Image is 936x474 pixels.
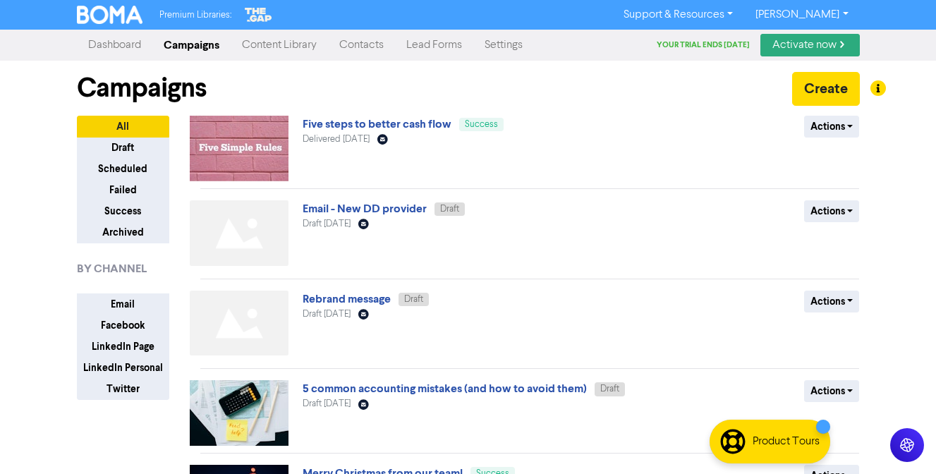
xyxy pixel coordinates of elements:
[804,116,860,138] button: Actions
[303,219,351,229] span: Draft [DATE]
[303,399,351,408] span: Draft [DATE]
[77,179,169,201] button: Failed
[77,72,207,104] h1: Campaigns
[303,382,587,396] a: 5 common accounting mistakes (and how to avoid them)
[77,116,169,138] button: All
[77,158,169,180] button: Scheduled
[473,31,534,59] a: Settings
[303,117,451,131] a: Five steps to better cash flow
[231,31,328,59] a: Content Library
[77,357,169,379] button: LinkedIn Personal
[190,380,288,446] img: image_1716870429521.jpg
[804,200,860,222] button: Actions
[77,378,169,400] button: Twitter
[152,31,231,59] a: Campaigns
[804,380,860,402] button: Actions
[77,315,169,336] button: Facebook
[190,116,288,181] img: image_1746453117881.jpg
[77,221,169,243] button: Archived
[440,205,459,214] span: Draft
[303,310,351,319] span: Draft [DATE]
[404,295,423,304] span: Draft
[303,202,427,216] a: Email - New DD provider
[77,293,169,315] button: Email
[612,4,744,26] a: Support & Resources
[657,39,760,51] div: Your trial ends [DATE]
[77,6,143,24] img: BOMA Logo
[190,291,288,356] img: Not found
[303,292,391,306] a: Rebrand message
[760,34,860,56] a: Activate now
[77,260,147,277] span: BY CHANNEL
[865,406,936,474] iframe: Chat Widget
[303,135,370,144] span: Delivered [DATE]
[744,4,859,26] a: [PERSON_NAME]
[328,31,395,59] a: Contacts
[77,200,169,222] button: Success
[804,291,860,312] button: Actions
[159,11,231,20] span: Premium Libraries:
[792,72,860,106] button: Create
[395,31,473,59] a: Lead Forms
[77,336,169,358] button: LinkedIn Page
[190,200,288,266] img: Not found
[600,384,619,394] span: Draft
[243,6,274,24] img: The Gap
[77,31,152,59] a: Dashboard
[77,137,169,159] button: Draft
[465,120,498,129] span: Success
